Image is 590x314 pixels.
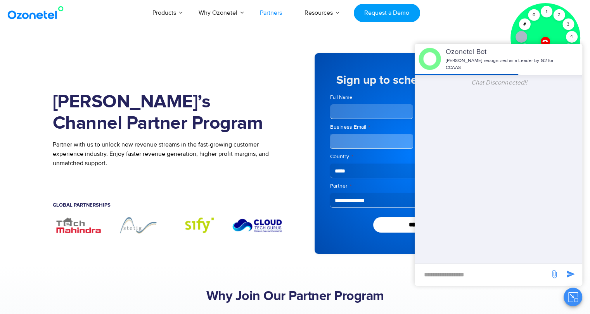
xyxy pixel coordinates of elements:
[547,266,562,282] span: send message
[112,216,164,235] div: 4 / 7
[564,288,582,306] button: Close chat
[419,268,546,282] div: new-msg-input
[471,79,528,86] span: Chat Disconnected!!
[553,9,565,21] div: 2
[330,182,503,190] label: Partner
[330,153,503,160] label: Country
[53,216,284,235] div: Image Carousel
[446,57,557,71] p: [PERSON_NAME] recognized as a Leader by G2 for CCAAS
[563,266,578,282] span: send message
[446,47,557,57] p: Ozonetel Bot
[330,94,414,101] label: Full Name
[330,74,503,86] h5: Sign up to schedule a callback
[172,216,224,235] img: Sify
[519,19,530,30] div: #
[172,216,224,235] div: 5 / 7
[53,91,284,134] h1: [PERSON_NAME]’s Channel Partner Program
[232,216,284,235] div: 6 / 7
[53,289,538,304] h2: Why Join Our Partner Program
[330,123,414,131] label: Business Email
[53,140,284,168] p: Partner with us to unlock new revenue streams in the fast-growing customer experience industry. E...
[232,216,284,235] img: CloubTech
[562,19,574,30] div: 3
[53,203,284,208] h5: Global Partnerships
[566,31,578,43] div: 4
[112,216,164,235] img: Stetig
[53,216,105,235] div: 3 / 7
[528,9,540,21] div: 0
[419,48,441,70] img: header
[541,6,552,17] div: 1
[558,56,564,62] span: end chat or minimize
[53,216,105,235] img: TechMahindra
[354,4,420,22] a: Request a Demo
